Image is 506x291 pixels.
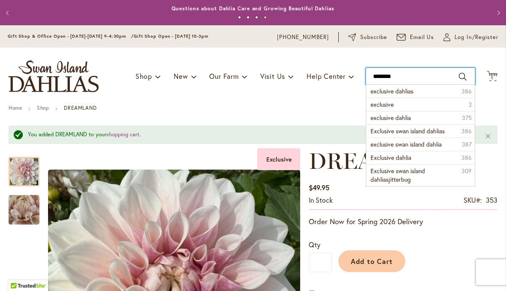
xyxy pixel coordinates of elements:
[28,131,472,139] div: You added DREAMLAND to your .
[238,16,241,19] button: 1 of 4
[370,127,445,135] span: Exclusive swan island dahlias
[277,33,329,42] a: [PHONE_NUMBER]
[8,33,134,39] span: Gift Shop & Office Open - [DATE]-[DATE] 9-4:30pm /
[309,183,329,192] span: $49.95
[257,148,300,170] div: Exclusive
[309,195,333,204] span: In stock
[9,105,22,111] a: Home
[370,153,411,162] span: Exclusive dahlia
[9,186,39,225] div: DREAMLAND
[487,71,497,82] button: 1
[462,114,472,122] span: 375
[307,72,346,81] span: Help Center
[489,4,506,21] button: Next
[461,167,472,175] span: 309
[134,33,208,39] span: Gift Shop Open - [DATE] 10-3pm
[309,216,497,227] p: Order Now for Spring 2026 Delivery
[136,72,152,81] span: Shop
[370,100,394,108] span: exclusive
[6,261,30,285] iframe: Launch Accessibility Center
[461,87,472,96] span: 386
[462,140,472,149] span: 387
[255,16,258,19] button: 3 of 4
[209,72,238,81] span: Our Farm
[338,250,405,272] button: Add to Cart
[491,75,493,81] span: 1
[309,195,333,205] div: Availability
[469,100,472,109] span: 2
[370,167,425,183] span: Exclusive swan island dahliasjitterbug
[309,240,320,249] span: Qty
[351,257,393,266] span: Add to Cart
[410,33,434,42] span: Email Us
[260,72,285,81] span: Visit Us
[360,33,387,42] span: Subscribe
[172,5,334,12] a: Questions about Dahlia Care and Growing Beautiful Dahlias
[370,114,411,122] span: exclusive dahlia
[37,105,49,111] a: Shop
[486,195,497,205] div: 353
[370,87,413,95] span: exclusive dahlias
[247,16,250,19] button: 2 of 4
[459,70,467,84] button: Search
[264,16,267,19] button: 4 of 4
[64,105,96,111] strong: DREAMLAND
[443,33,498,42] a: Log In/Register
[455,33,498,42] span: Log In/Register
[106,131,139,138] a: shopping cart
[9,148,48,186] div: DREAMLAND
[461,153,472,162] span: 386
[464,195,482,204] strong: SKU
[309,147,459,174] span: DREAMLAND
[397,33,434,42] a: Email Us
[174,72,188,81] span: New
[461,127,472,135] span: 386
[370,140,442,148] span: exclusive swan island dahlia
[9,60,99,92] a: store logo
[348,33,387,42] a: Subscribe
